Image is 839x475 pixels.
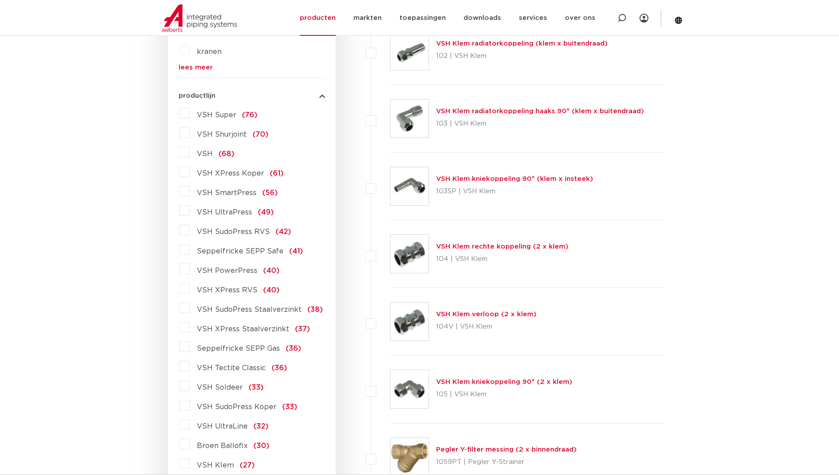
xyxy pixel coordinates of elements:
p: 104 | VSH Klem [436,252,568,266]
img: Thumbnail for VSH Klem radiatorkoppeling haaks 90° (klem x buitendraad) [391,100,429,138]
p: 103 | VSH Klem [436,117,644,131]
p: 104V | VSH Klem [436,320,536,334]
span: VSH XPress RVS [197,287,257,294]
span: (49) [258,209,274,216]
span: Seppelfricke SEPP Gas [197,345,280,352]
p: 103SP | VSH Klem [436,184,593,199]
a: VSH Klem radiatorkoppeling (klem x buitendraad) [436,40,608,47]
span: VSH SmartPress [197,189,257,196]
span: (40) [263,267,280,274]
span: (76) [242,111,257,119]
span: (33) [249,384,264,391]
p: 1059PT | Pegler Y-Strainer [436,455,577,469]
p: 102 | VSH Klem [436,49,608,63]
span: (42) [276,228,291,235]
span: Broen Ballofix [197,442,248,449]
span: productlijn [179,92,215,99]
a: VSH Klem radiatorkoppeling haaks 90° (klem x buitendraad) [436,108,644,115]
span: VSH Shurjoint [197,131,247,138]
span: (32) [253,423,268,430]
img: Thumbnail for VSH Klem kniekoppeling 90° (2 x klem) [391,370,429,408]
p: 105 | VSH Klem [436,387,572,402]
a: kranen [197,48,222,55]
span: VSH Super [197,111,236,119]
span: (41) [289,248,303,255]
a: VSH Klem kniekoppeling 90° (klem x insteek) [436,176,593,182]
span: VSH XPress Koper [197,170,264,177]
span: (56) [262,189,278,196]
button: productlijn [179,92,325,99]
span: VSH SudoPress Koper [197,403,276,410]
span: (30) [253,442,269,449]
span: VSH Tectite Classic [197,364,266,372]
span: (36) [286,345,301,352]
span: VSH XPress Staalverzinkt [197,326,289,333]
span: (37) [295,326,310,333]
img: Thumbnail for VSH Klem kniekoppeling 90° (klem x insteek) [391,167,429,205]
span: VSH Klem [197,462,234,469]
a: VSH Klem kniekoppeling 90° (2 x klem) [436,379,572,385]
span: Seppelfricke SEPP Safe [197,248,283,255]
span: (27) [240,462,255,469]
a: VSH Klem verloop (2 x klem) [436,311,536,318]
span: (70) [253,131,268,138]
a: lees meer [179,64,325,71]
span: (40) [263,287,280,294]
span: (36) [272,364,287,372]
span: VSH [197,150,213,157]
span: VSH Soldeer [197,384,243,391]
span: (38) [307,306,323,313]
span: VSH SudoPress Staalverzinkt [197,306,302,313]
span: VSH SudoPress RVS [197,228,270,235]
span: (68) [218,150,234,157]
a: VSH Klem rechte koppeling (2 x klem) [436,243,568,250]
span: (61) [270,170,283,177]
span: VSH UltraLine [197,423,248,430]
img: Thumbnail for VSH Klem radiatorkoppeling (klem x buitendraad) [391,32,429,70]
img: Thumbnail for VSH Klem rechte koppeling (2 x klem) [391,235,429,273]
span: VSH PowerPress [197,267,257,274]
a: Pegler Y-filter messing (2 x binnendraad) [436,446,577,453]
span: (33) [282,403,297,410]
img: Thumbnail for VSH Klem verloop (2 x klem) [391,303,429,341]
span: VSH UltraPress [197,209,252,216]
